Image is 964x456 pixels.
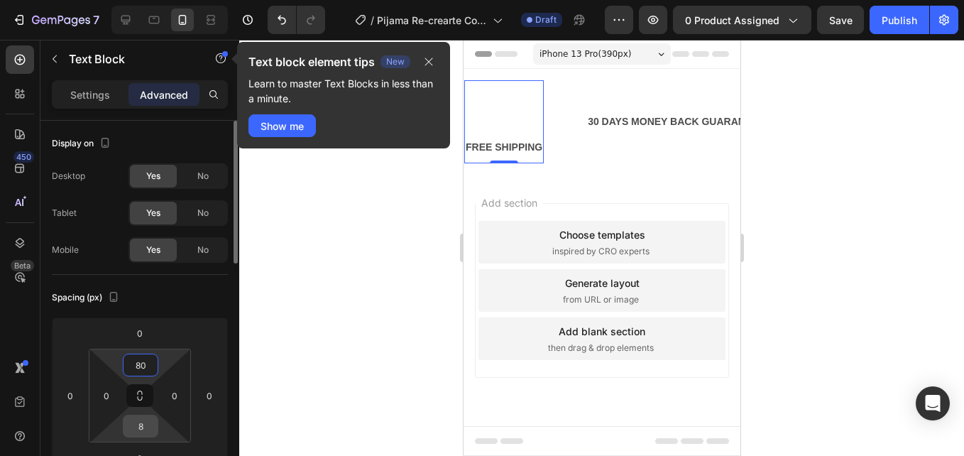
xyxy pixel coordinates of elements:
[140,87,188,102] p: Advanced
[126,416,155,437] input: 8px
[197,207,209,219] span: No
[268,6,325,34] div: Undo/Redo
[6,6,106,34] button: 7
[11,260,34,271] div: Beta
[164,385,185,406] input: 0px
[84,302,190,315] span: then drag & drop elements
[535,13,557,26] span: Draft
[70,87,110,102] p: Settings
[13,151,34,163] div: 450
[817,6,864,34] button: Save
[916,386,950,420] div: Open Intercom Messenger
[377,13,487,28] span: Pijama Re-crearte Coloreable - IC
[146,170,160,183] span: Yes
[95,284,182,299] div: Add blank section
[126,322,154,344] input: 0
[52,170,85,183] div: Desktop
[126,354,155,376] input: 80
[12,156,80,170] span: Add section
[99,254,175,266] span: from URL or image
[52,244,79,256] div: Mobile
[371,13,374,28] span: /
[464,40,740,456] iframe: Design area
[60,385,81,406] input: 0
[123,72,302,92] div: 30 DAYS MONEY BACK GUARANTEE
[52,134,114,153] div: Display on
[52,288,122,308] div: Spacing (px)
[829,14,853,26] span: Save
[69,50,190,67] p: Text Block
[146,207,160,219] span: Yes
[93,11,99,28] p: 7
[199,385,220,406] input: 0
[96,188,182,202] div: Choose templates
[52,207,77,219] div: Tablet
[685,13,779,28] span: 0 product assigned
[89,205,186,218] span: inspired by CRO experts
[197,170,209,183] span: No
[882,13,917,28] div: Publish
[96,385,117,406] input: 0px
[870,6,929,34] button: Publish
[673,6,811,34] button: 0 product assigned
[146,244,160,256] span: Yes
[197,244,209,256] span: No
[102,236,176,251] div: Generate layout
